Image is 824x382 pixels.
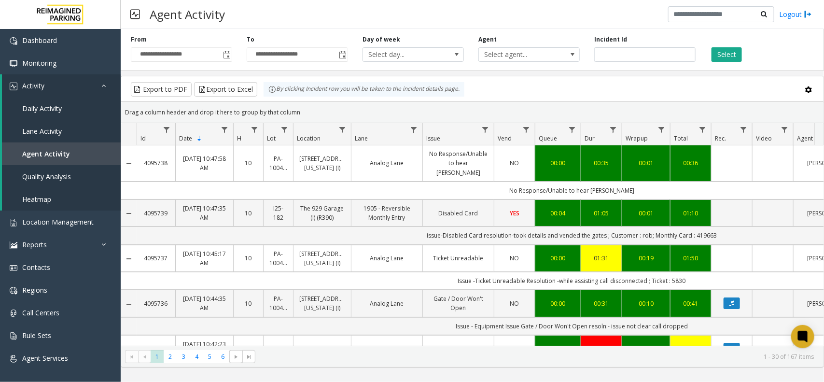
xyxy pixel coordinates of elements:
[151,350,164,363] span: Page 1
[779,9,812,19] a: Logout
[2,188,121,211] a: Heatmap
[239,254,257,263] a: 10
[22,308,59,317] span: Call Centers
[121,210,137,217] a: Collapse Details
[520,123,533,136] a: Vend Filter Menu
[587,299,616,308] a: 00:31
[22,285,47,295] span: Regions
[429,344,488,353] a: Ticket Unreadable
[232,353,240,361] span: Go to the next page
[541,254,575,263] div: 00:00
[22,331,51,340] span: Rule Sets
[357,299,417,308] a: Analog Lane
[500,344,529,353] a: YES
[2,97,121,120] a: Daily Activity
[510,159,519,167] span: NO
[510,299,519,308] span: NO
[607,123,620,136] a: Dur Filter Menu
[268,85,276,93] img: infoIcon.svg
[10,83,17,90] img: 'icon'
[10,264,17,272] img: 'icon'
[676,344,705,353] a: 02:24
[676,254,705,263] div: 01:50
[299,249,345,268] a: [STREET_ADDRESS][US_STATE] (I)
[478,35,497,44] label: Agent
[363,48,443,61] span: Select day...
[140,134,146,142] span: Id
[182,154,227,172] a: [DATE] 10:47:58 AM
[2,120,121,142] a: Lane Activity
[778,123,791,136] a: Video Filter Menu
[510,344,519,353] span: YES
[278,123,291,136] a: Lot Filter Menu
[164,350,177,363] span: Page 2
[429,254,488,263] a: Ticket Unreadable
[566,123,579,136] a: Queue Filter Menu
[242,350,255,364] span: Go to the last page
[10,219,17,226] img: 'icon'
[10,60,17,68] img: 'icon'
[10,287,17,295] img: 'icon'
[676,299,705,308] a: 00:41
[145,2,230,26] h3: Agent Activity
[479,48,559,61] span: Select agent...
[269,249,287,268] a: PA-1004494
[196,135,203,142] span: Sortable
[267,134,276,142] span: Lot
[131,35,147,44] label: From
[190,350,203,363] span: Page 4
[22,36,57,45] span: Dashboard
[500,254,529,263] a: NO
[628,209,664,218] div: 00:01
[22,240,47,249] span: Reports
[239,344,257,353] a: 10
[357,158,417,168] a: Analog Lane
[594,35,627,44] label: Incident Id
[245,353,253,361] span: Go to the last page
[182,294,227,312] a: [DATE] 10:44:35 AM
[628,254,664,263] div: 00:19
[182,204,227,222] a: [DATE] 10:47:35 AM
[587,254,616,263] a: 01:31
[541,344,575,353] a: 00:04
[363,35,400,44] label: Day of week
[239,209,257,218] a: 10
[177,350,190,363] span: Page 3
[121,160,137,168] a: Collapse Details
[357,344,417,353] a: Analog Lane
[585,134,595,142] span: Dur
[510,254,519,262] span: NO
[269,204,287,222] a: I25-182
[676,158,705,168] a: 00:36
[229,350,242,364] span: Go to the next page
[655,123,668,136] a: Wrapup Filter Menu
[194,82,257,97] button: Export to Excel
[429,149,488,177] a: No Response/Unable to hear [PERSON_NAME]
[247,35,254,44] label: To
[587,344,616,353] a: 02:14
[269,344,287,353] a: I9-82
[510,209,519,217] span: YES
[498,134,512,142] span: Vend
[737,123,750,136] a: Rec. Filter Menu
[121,104,824,121] div: Drag a column header and drop it here to group by that column
[160,123,173,136] a: Id Filter Menu
[626,134,648,142] span: Wrapup
[142,299,169,308] a: 4095736
[628,344,664,353] a: 00:06
[357,204,417,222] a: 1905 - Reversible Monthly Entry
[628,299,664,308] a: 00:10
[299,204,345,222] a: The 929 Garage (I) (R390)
[628,158,664,168] a: 00:01
[674,134,688,142] span: Total
[500,209,529,218] a: YES
[203,350,216,363] span: Page 5
[541,158,575,168] a: 00:00
[22,354,68,363] span: Agent Services
[539,134,557,142] span: Queue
